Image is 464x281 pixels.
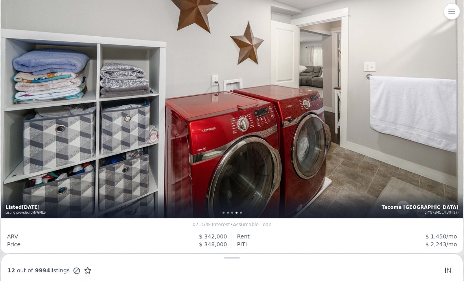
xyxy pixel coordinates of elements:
[22,205,40,210] time: 2025-09-11 00:00
[7,233,18,240] div: ARV
[237,233,250,240] div: Rent
[7,240,20,248] div: Price
[382,204,458,210] div: Tacoma [GEOGRAPHIC_DATA]
[247,240,457,248] div: /mo
[250,233,457,240] div: /mo
[6,204,234,210] div: Listed
[6,210,62,215] div: Listing provided by NWMLS
[425,233,446,240] span: $ 1,450
[33,267,50,274] span: 9994
[425,210,458,215] div: 5.4% (3M), 14.3% (1Y)
[7,266,92,275] div: out of listings
[199,233,227,240] span: $ 342,000
[199,241,227,248] span: $ 348,000
[425,241,446,248] span: $ 2,243
[7,267,15,274] span: 12
[237,240,247,248] div: PITI
[1,218,463,233] div: 0 7.37% Interest • Assumable Loan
